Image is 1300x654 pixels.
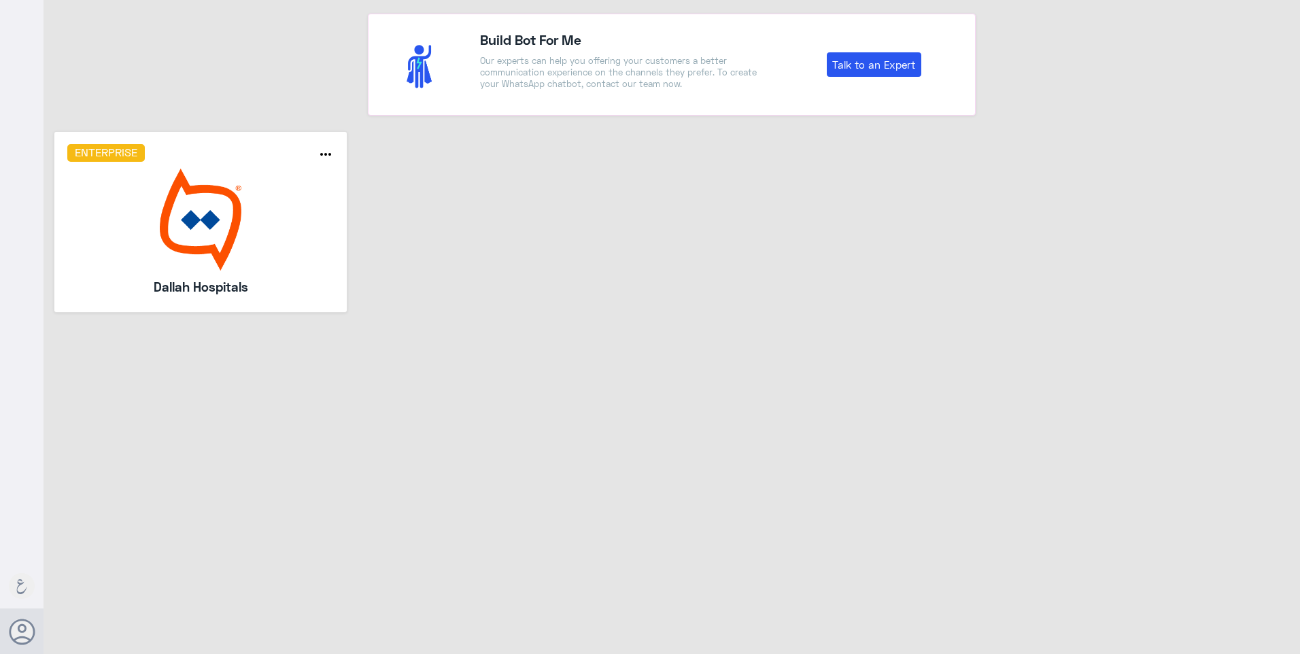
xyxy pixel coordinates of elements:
[67,144,146,162] h6: Enterprise
[480,55,763,90] p: Our experts can help you offering your customers a better communication experience on the channel...
[827,52,921,77] a: Talk to an Expert
[318,146,334,162] i: more_horiz
[67,169,335,271] img: bot image
[9,619,35,644] button: Avatar
[103,277,298,296] h5: Dallah Hospitals
[318,146,334,166] button: more_horiz
[480,29,763,50] h4: Build Bot For Me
